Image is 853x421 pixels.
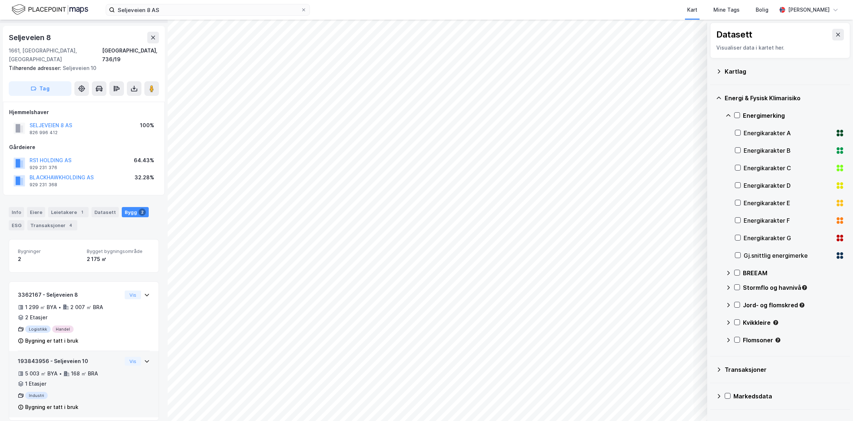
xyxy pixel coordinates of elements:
[125,357,141,366] button: Vis
[87,255,150,264] div: 2 175 ㎡
[744,216,833,225] div: Energikarakter F
[9,220,24,230] div: ESG
[743,283,844,292] div: Stormflo og havnivå
[744,164,833,172] div: Energikarakter C
[743,269,844,277] div: BREEAM
[9,65,63,71] span: Tilhørende adresser:
[9,81,71,96] button: Tag
[743,318,844,327] div: Kvikkleire
[687,5,697,14] div: Kart
[775,337,781,343] div: Tooltip anchor
[25,379,46,388] div: 1 Etasjer
[725,365,844,374] div: Transaksjoner
[115,4,301,15] input: Søk på adresse, matrikkel, gårdeiere, leietakere eller personer
[59,371,62,377] div: •
[725,67,844,76] div: Kartlag
[713,5,740,14] div: Mine Tags
[25,369,58,378] div: 5 003 ㎡ BYA
[18,357,122,366] div: 193843956 - Seljeveien 10
[102,46,159,64] div: [GEOGRAPHIC_DATA], 736/19
[9,108,159,117] div: Hjemmelshaver
[58,304,61,310] div: •
[9,143,159,152] div: Gårdeiere
[30,165,57,171] div: 929 231 376
[125,291,141,299] button: Vis
[744,251,833,260] div: Gj.snittlig energimerke
[716,29,752,40] div: Datasett
[122,207,149,217] div: Bygg
[744,234,833,242] div: Energikarakter G
[12,3,88,16] img: logo.f888ab2527a4732fd821a326f86c7f29.svg
[70,303,103,312] div: 2 007 ㎡ BRA
[725,94,844,102] div: Energi & Fysisk Klimarisiko
[67,222,74,229] div: 4
[27,207,45,217] div: Eiere
[30,182,57,188] div: 929 231 368
[18,255,81,264] div: 2
[9,64,153,73] div: Seljeveien 10
[27,220,77,230] div: Transaksjoner
[87,248,150,254] span: Bygget bygningsområde
[817,386,853,421] iframe: Chat Widget
[743,336,844,344] div: Flomsoner
[744,181,833,190] div: Energikarakter D
[25,303,57,312] div: 1 299 ㎡ BYA
[9,32,52,43] div: Seljeveien 8
[801,284,808,291] div: Tooltip anchor
[25,313,47,322] div: 2 Etasjer
[743,111,844,120] div: Energimerking
[9,46,102,64] div: 1661, [GEOGRAPHIC_DATA], [GEOGRAPHIC_DATA]
[716,43,844,52] div: Visualiser data i kartet her.
[139,208,146,216] div: 2
[756,5,768,14] div: Bolig
[30,130,58,136] div: 826 996 412
[78,208,86,216] div: 1
[743,301,844,309] div: Jord- og flomskred
[25,336,78,345] div: Bygning er tatt i bruk
[744,146,833,155] div: Energikarakter B
[817,386,853,421] div: Kontrollprogram for chat
[744,129,833,137] div: Energikarakter A
[135,173,154,182] div: 32.28%
[744,199,833,207] div: Energikarakter E
[25,403,78,412] div: Bygning er tatt i bruk
[91,207,119,217] div: Datasett
[733,392,844,401] div: Markedsdata
[71,369,98,378] div: 168 ㎡ BRA
[799,302,805,308] div: Tooltip anchor
[788,5,830,14] div: [PERSON_NAME]
[48,207,89,217] div: Leietakere
[134,156,154,165] div: 64.43%
[9,207,24,217] div: Info
[18,248,81,254] span: Bygninger
[772,319,779,326] div: Tooltip anchor
[140,121,154,130] div: 100%
[18,291,122,299] div: 3362167 - Seljeveien 8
